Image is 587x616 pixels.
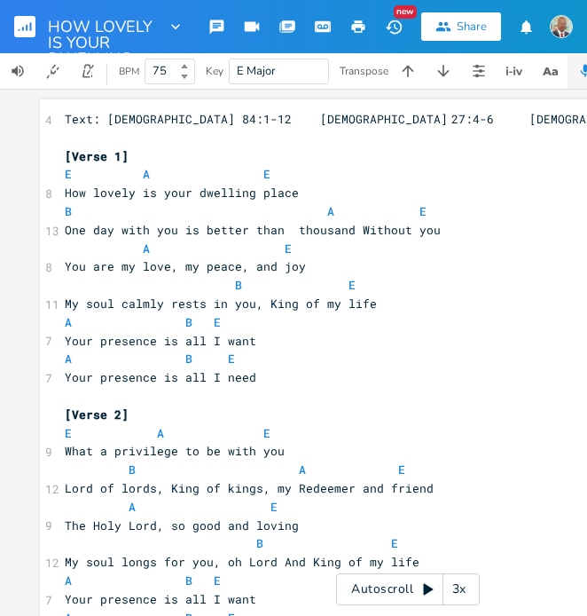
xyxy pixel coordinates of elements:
span: E [65,425,72,441]
span: B [185,573,192,588]
span: How lovely is your dwelling place [65,185,299,201]
span: A [143,166,150,182]
span: B [235,277,242,293]
span: B [256,535,263,551]
span: One day with you is better than thousand Without you [65,222,441,238]
span: A [327,203,334,219]
span: E [65,166,72,182]
button: New [376,11,411,43]
span: You are my love, my peace, and joy [65,258,306,274]
img: NODJIBEYE CHERUBIN [550,15,573,38]
span: My soul longs for you, oh Lord And King of my life [65,554,419,570]
span: [Verse 2] [65,407,129,423]
span: What a privilege to be with you [65,443,285,459]
span: The Holy Lord, so good and loving [65,517,299,533]
span: E [228,351,235,367]
span: E [391,535,398,551]
div: 3x [443,573,475,605]
span: E Major [237,63,276,79]
span: A [65,351,72,367]
span: A [65,314,72,330]
span: Lord of lords, King of kings, my Redeemer and friend [65,480,434,496]
span: Your presence is all I need [65,369,256,385]
span: A [299,462,306,478]
button: Share [421,12,501,41]
div: New [394,5,417,19]
span: B [65,203,72,219]
span: E [398,462,405,478]
div: BPM [119,67,139,76]
span: E [285,241,292,257]
span: E [419,203,427,219]
span: E [270,499,278,515]
div: Share [457,19,487,35]
span: B [185,314,192,330]
span: [Verse 1] [65,148,129,164]
span: E [263,425,270,441]
span: Your presence is all I want [65,591,256,607]
span: My soul calmly rests in you, King of my life [65,296,377,312]
span: A [143,241,150,257]
span: HOW LOVELY IS YOUR DWELLING PLACE [48,19,160,35]
div: Key [206,66,223,76]
div: Transpose [340,66,388,76]
span: A [65,573,72,588]
span: E [214,314,221,330]
span: E [263,166,270,182]
span: B [129,462,136,478]
span: A [129,499,136,515]
span: E [214,573,221,588]
span: A [157,425,164,441]
div: Autoscroll [336,573,480,605]
span: E [348,277,356,293]
span: Your presence is all I want [65,333,256,349]
span: B [185,351,192,367]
